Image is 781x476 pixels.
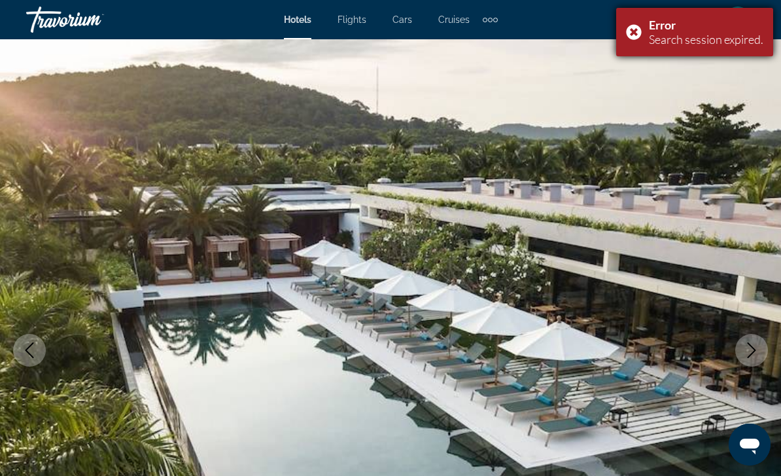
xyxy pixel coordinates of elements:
a: Cars [392,14,412,25]
div: Search session expired. [649,32,763,46]
a: Hotels [284,14,311,25]
iframe: Кнопка запуска окна обмена сообщениями [729,424,771,466]
div: Error [649,18,763,32]
button: User Menu [721,6,755,33]
a: Flights [338,14,366,25]
button: Extra navigation items [483,9,498,30]
a: Cruises [438,14,470,25]
button: Previous image [13,334,46,367]
button: Next image [735,334,768,367]
a: Travorium [26,3,157,37]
